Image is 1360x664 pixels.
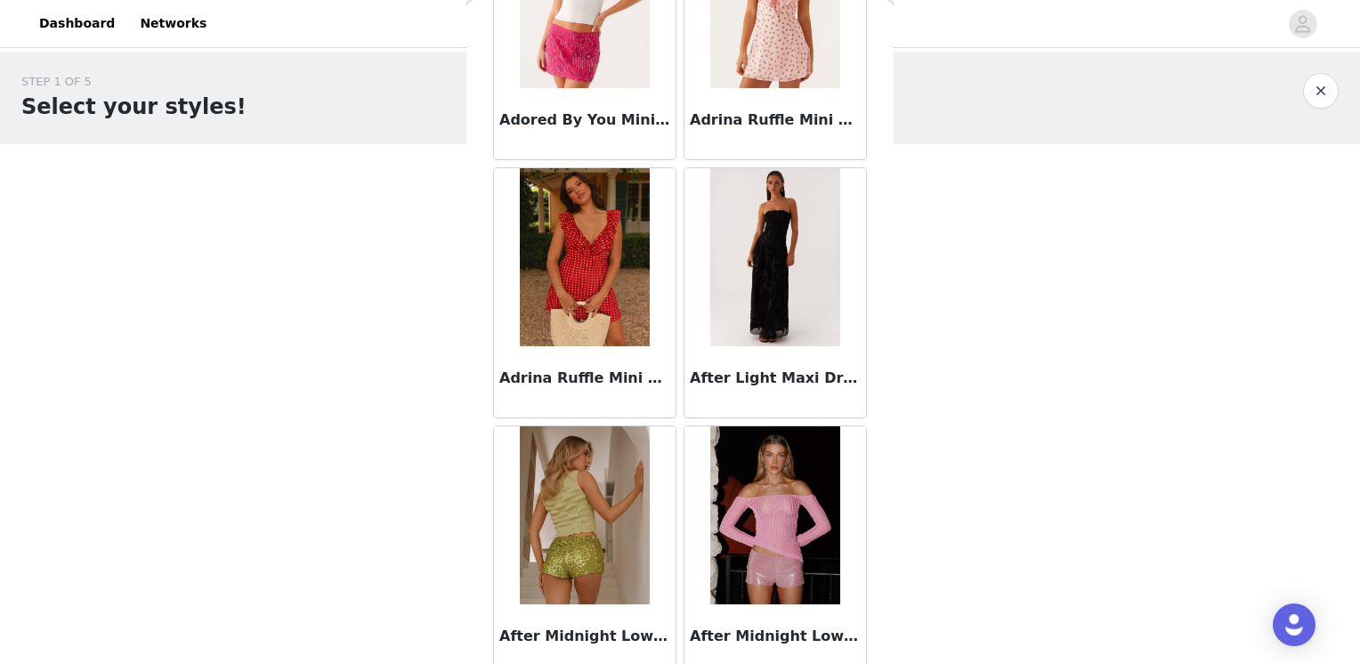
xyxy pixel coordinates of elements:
h3: After Light Maxi Dress - Black [690,368,861,389]
h3: Adored By You Mini Skirt - Fuchsia [499,109,670,131]
a: Networks [129,4,217,44]
h3: After Midnight Low Rise Sequin Mini Shorts - Olive [499,626,670,647]
div: STEP 1 OF 5 [21,73,247,91]
img: After Light Maxi Dress - Black [710,168,839,346]
img: After Midnight Low Rise Sequin Mini Shorts - Olive [520,426,649,604]
h3: Adrina Ruffle Mini Dress - Red Polka Dot [499,368,670,389]
div: Open Intercom Messenger [1273,603,1315,646]
h3: After Midnight Low Rise Sequin Mini Shorts - Pink [690,626,861,647]
div: avatar [1294,10,1311,38]
a: Dashboard [28,4,125,44]
h3: Adrina Ruffle Mini Dress - Pink Flower [690,109,861,131]
img: Adrina Ruffle Mini Dress - Red Polka Dot [520,168,649,346]
h1: Select your styles! [21,91,247,123]
img: After Midnight Low Rise Sequin Mini Shorts - Pink [710,426,839,604]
